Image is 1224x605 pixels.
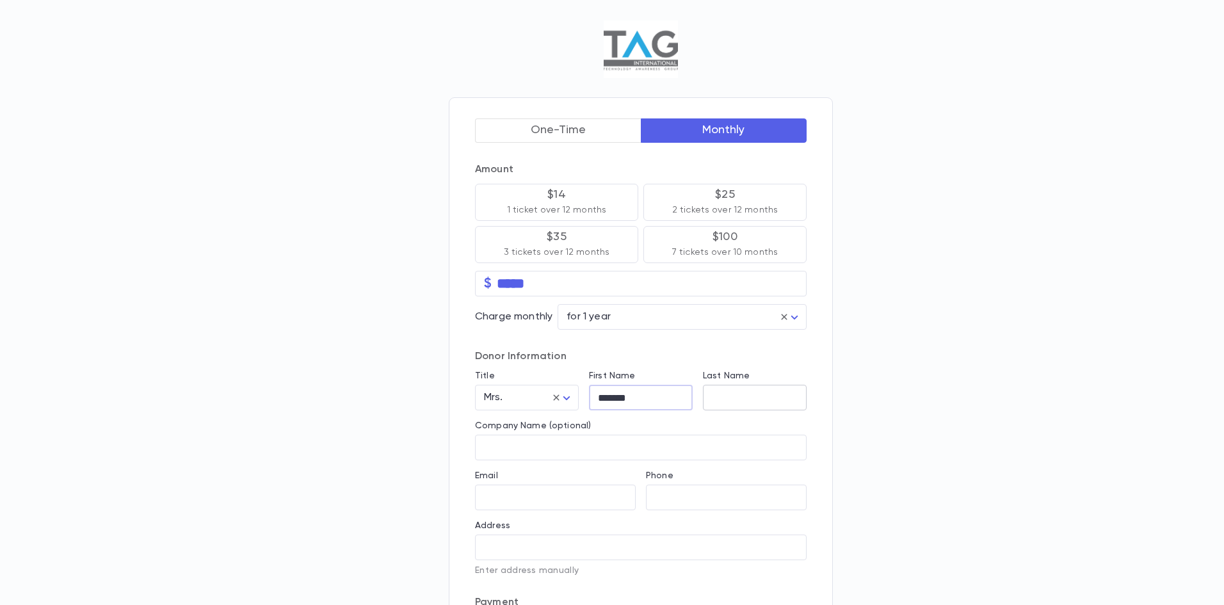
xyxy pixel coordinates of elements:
[475,565,807,576] p: Enter address manually
[484,392,503,403] span: Mrs.
[547,230,567,243] p: $35
[475,371,495,381] label: Title
[672,204,778,216] p: 2 tickets over 12 months
[475,118,641,143] button: One-Time
[475,311,552,323] p: Charge monthly
[604,20,677,78] img: Logo
[643,226,807,263] button: $1007 tickets over 10 months
[558,305,807,330] div: for 1 year
[475,184,638,221] button: $141 ticket over 12 months
[504,246,609,259] p: 3 tickets over 12 months
[475,385,579,410] div: Mrs.
[567,312,611,322] span: for 1 year
[646,471,673,481] label: Phone
[507,204,606,216] p: 1 ticket over 12 months
[547,188,566,201] p: $14
[475,350,807,363] p: Donor Information
[643,184,807,221] button: $252 tickets over 12 months
[713,230,737,243] p: $100
[475,421,591,431] label: Company Name (optional)
[475,520,510,531] label: Address
[475,163,807,176] p: Amount
[475,471,498,481] label: Email
[715,188,735,201] p: $25
[475,226,638,263] button: $353 tickets over 12 months
[703,371,750,381] label: Last Name
[484,277,492,290] p: $
[641,118,807,143] button: Monthly
[672,246,778,259] p: 7 tickets over 10 months
[589,371,635,381] label: First Name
